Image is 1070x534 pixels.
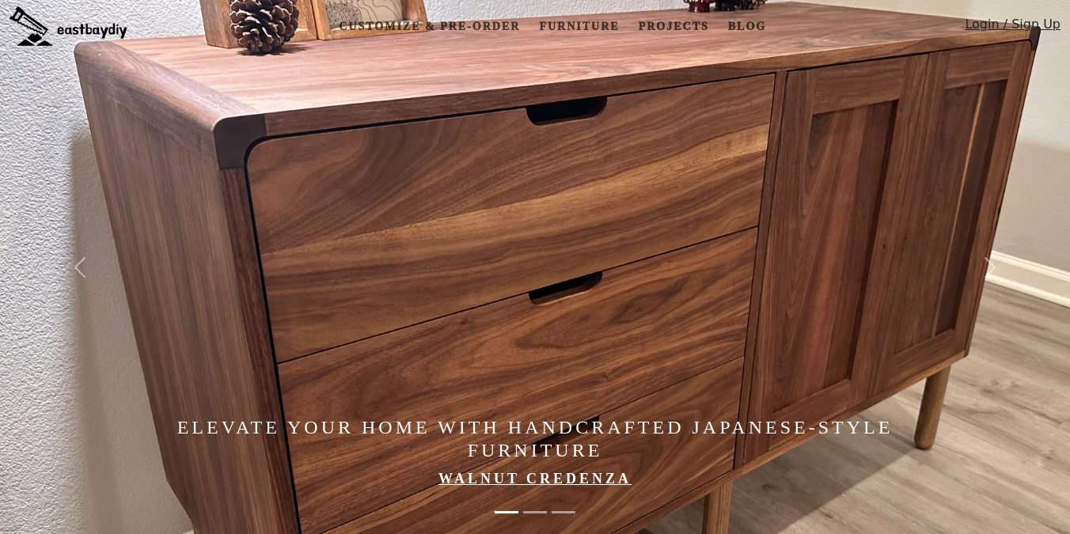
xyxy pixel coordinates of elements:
[722,12,772,41] a: Blog
[552,503,575,521] button: Made in the Bay Area
[533,12,625,41] a: Furniture
[523,503,547,521] button: Made in the Bay Area
[632,12,715,41] a: Projects
[965,15,1061,41] a: Login / Sign Up
[495,503,518,521] button: Elevate Your Home with Handcrafted Japanese-Style Furniture
[161,416,909,462] h4: Elevate Your Home with Handcrafted Japanese-Style Furniture
[332,12,526,41] a: Customize & Pre-order
[9,6,127,46] img: eastbaydiy
[438,471,632,487] a: Walnut Credenza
